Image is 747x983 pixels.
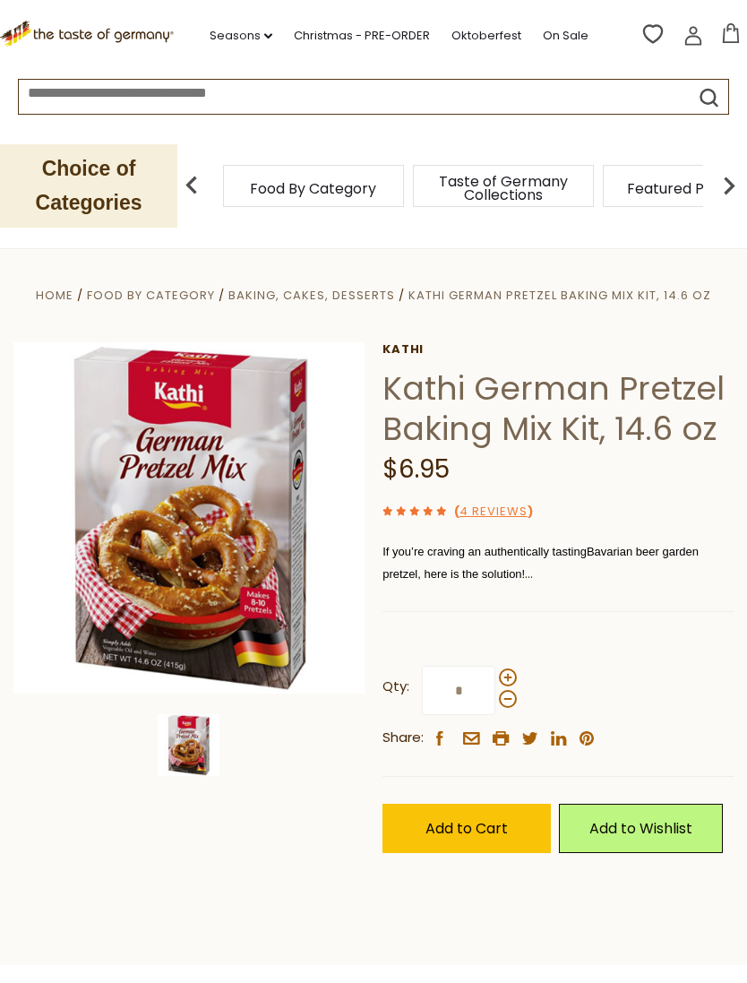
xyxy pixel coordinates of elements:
[425,818,508,839] span: Add to Cart
[87,287,215,304] a: Food By Category
[382,342,734,357] a: Kathi
[382,368,734,449] h1: Kathi German Pretzel Baking Mix Kit, 14.6 oz
[454,503,533,520] span: ( )
[228,287,395,304] a: Baking, Cakes, Desserts
[174,168,210,203] img: previous arrow
[382,727,424,749] span: Share:
[210,26,272,46] a: Seasons
[432,175,575,202] a: Taste of Germany Collections
[382,590,465,603] span: Make your own!
[294,26,430,46] a: Christmas - PRE-ORDER
[543,26,588,46] a: On Sale
[559,804,723,853] a: Add to Wishlist
[587,545,595,558] span: B
[382,545,587,558] span: If you’re craving an authentically tasting
[382,676,409,698] strong: Qty:
[36,287,73,304] a: Home
[382,804,551,853] button: Add to Cart
[451,26,521,46] a: Oktoberfest
[408,287,711,304] a: Kathi German Pretzel Baking Mix Kit, 14.6 oz
[459,503,528,522] a: 4 Reviews
[382,452,450,487] span: $6.95
[13,342,365,694] img: Kathi German Pretzel Baking Mix Kit, 14.6 oz
[711,168,747,203] img: next arrow
[250,182,376,195] a: Food By Category
[422,666,495,715] input: Qty:
[158,714,219,776] img: Kathi German Pretzel Baking Mix Kit, 14.6 oz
